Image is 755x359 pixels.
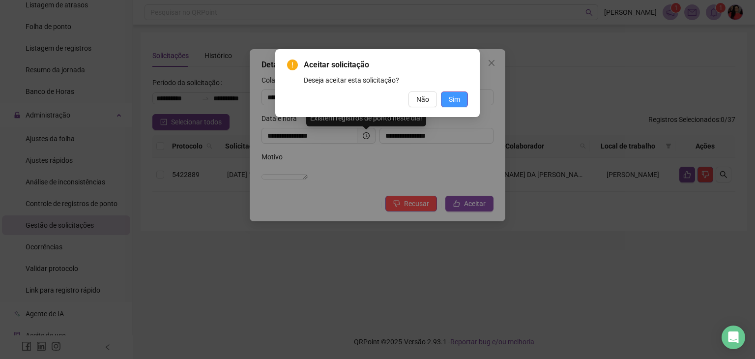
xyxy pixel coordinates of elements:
[304,59,468,71] span: Aceitar solicitação
[449,94,460,105] span: Sim
[722,326,745,349] div: Open Intercom Messenger
[416,94,429,105] span: Não
[304,75,468,86] div: Deseja aceitar esta solicitação?
[441,91,468,107] button: Sim
[408,91,437,107] button: Não
[287,60,298,70] span: exclamation-circle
